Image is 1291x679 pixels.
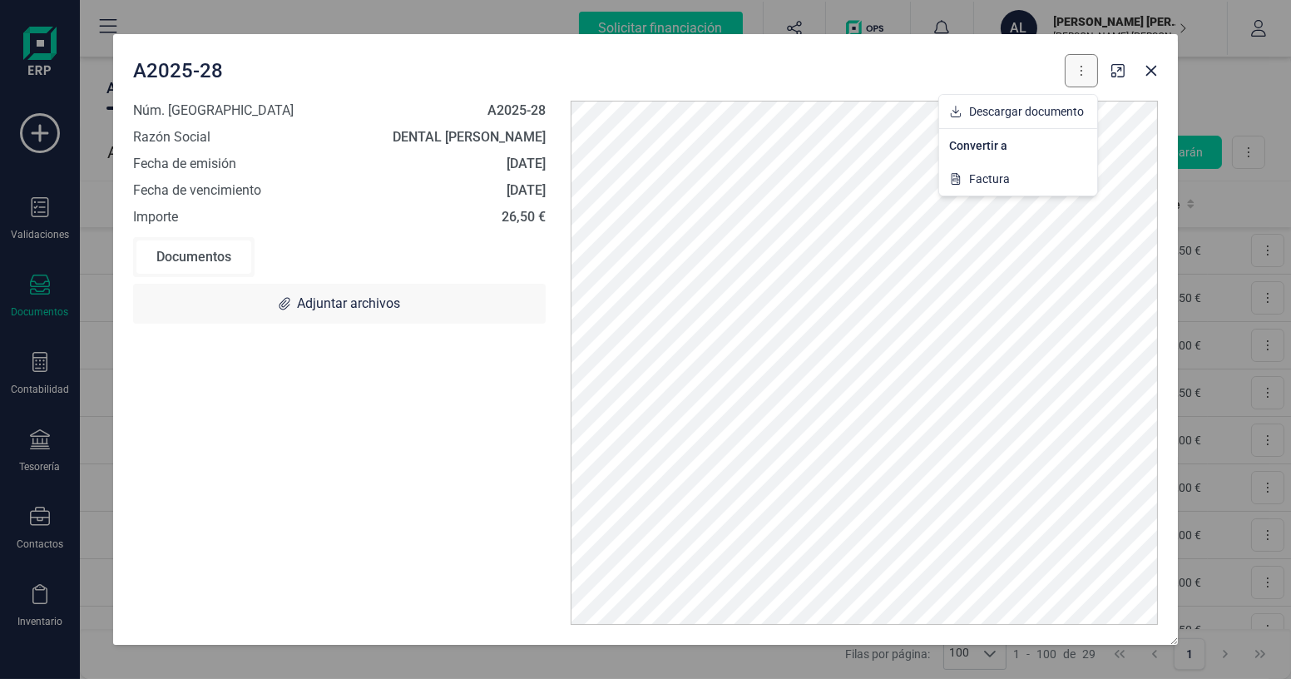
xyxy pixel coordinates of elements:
[949,137,1007,154] span: Convertir a
[939,162,1097,196] button: Factura
[136,240,251,274] div: Documentos
[133,57,223,84] span: A2025-28
[133,127,210,147] span: Razón Social
[939,95,1097,128] button: Descargar documento
[133,154,236,174] span: Fecha de emisión
[502,209,546,225] strong: 26,50 €
[133,181,261,201] span: Fecha de vencimiento
[969,103,1084,120] span: Descargar documento
[507,156,546,171] strong: [DATE]
[393,129,546,145] strong: DENTAL [PERSON_NAME]
[969,171,1010,187] span: Factura
[487,102,546,118] strong: A2025-28
[133,207,178,227] span: Importe
[507,182,546,198] strong: [DATE]
[133,284,546,324] div: Adjuntar archivos
[1138,57,1165,84] button: Close
[133,101,294,121] span: Núm. [GEOGRAPHIC_DATA]
[297,294,400,314] span: Adjuntar archivos
[939,129,1097,162] button: Convertir a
